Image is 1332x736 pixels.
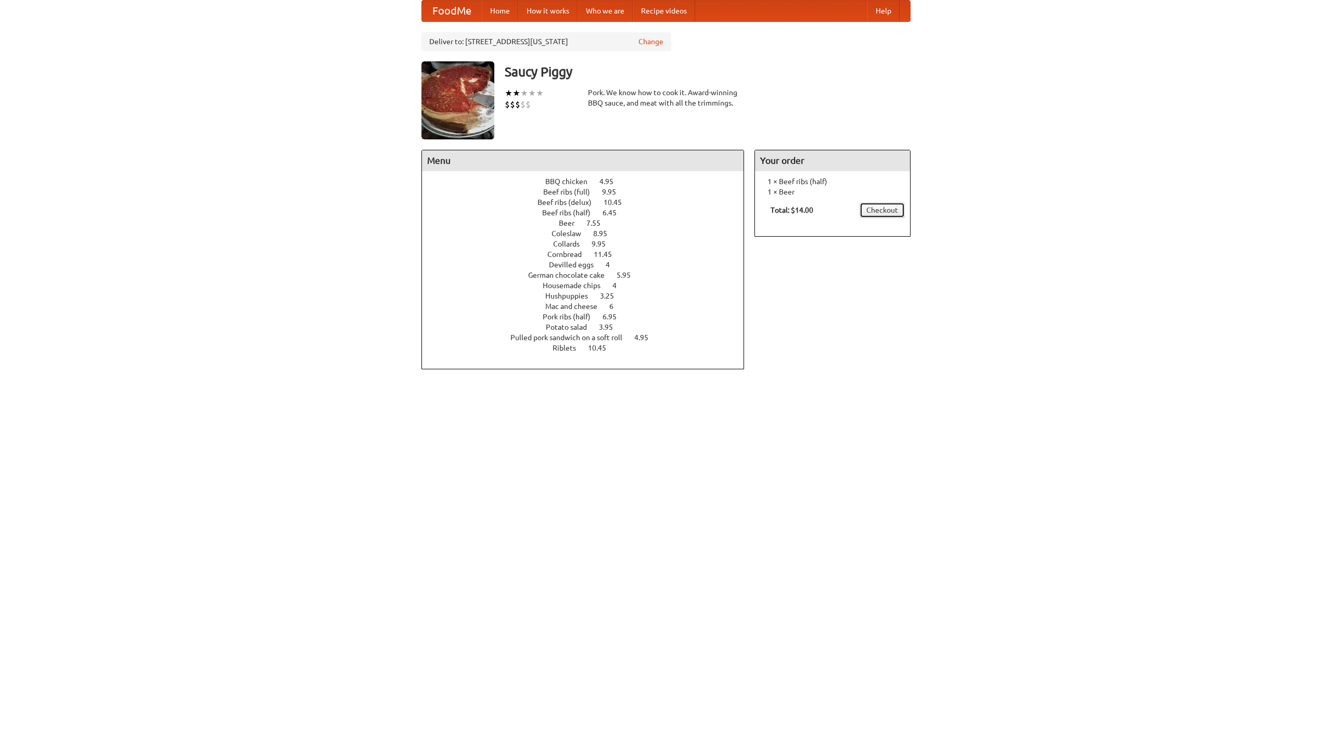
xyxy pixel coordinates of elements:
span: BBQ chicken [545,177,598,186]
a: Riblets 10.45 [553,344,625,352]
a: Devilled eggs 4 [549,261,629,269]
a: Beef ribs (delux) 10.45 [537,198,641,206]
span: Devilled eggs [549,261,604,269]
span: Coleslaw [552,229,592,238]
img: angular.jpg [421,61,494,139]
a: Housemade chips 4 [543,281,636,290]
li: ★ [513,87,520,99]
span: 3.95 [599,323,623,331]
span: Pork ribs (half) [543,313,601,321]
a: Help [867,1,900,21]
a: Beef ribs (half) 6.45 [542,209,636,217]
li: 1 × Beef ribs (half) [760,176,905,187]
a: Cornbread 11.45 [547,250,631,259]
span: 10.45 [604,198,632,206]
div: Pork. We know how to cook it. Award-winning BBQ sauce, and meat with all the trimmings. [588,87,744,108]
span: German chocolate cake [528,271,615,279]
a: Change [638,36,663,47]
span: Potato salad [546,323,597,331]
span: 6.95 [603,313,627,321]
span: Housemade chips [543,281,611,290]
a: Home [482,1,518,21]
a: How it works [518,1,578,21]
h4: Your order [755,150,910,171]
span: 6.45 [603,209,627,217]
a: German chocolate cake 5.95 [528,271,650,279]
a: Coleslaw 8.95 [552,229,626,238]
span: 4 [612,281,627,290]
h4: Menu [422,150,744,171]
a: BBQ chicken 4.95 [545,177,633,186]
li: 1 × Beer [760,187,905,197]
a: Collards 9.95 [553,240,625,248]
span: Beef ribs (full) [543,188,600,196]
span: 4.95 [599,177,624,186]
a: Potato salad 3.95 [546,323,632,331]
span: Beef ribs (delux) [537,198,602,206]
a: Recipe videos [633,1,695,21]
span: 4 [606,261,620,269]
span: 6 [609,302,624,311]
a: FoodMe [422,1,482,21]
span: Beer [559,219,585,227]
span: 9.95 [592,240,616,248]
span: Hushpuppies [545,292,598,300]
a: Who we are [578,1,633,21]
span: 7.55 [586,219,611,227]
span: Collards [553,240,590,248]
b: Total: $14.00 [771,206,813,214]
li: $ [520,99,526,110]
span: 8.95 [593,229,618,238]
span: 9.95 [602,188,626,196]
span: 4.95 [634,333,659,342]
a: Beef ribs (full) 9.95 [543,188,635,196]
li: $ [505,99,510,110]
span: 3.25 [600,292,624,300]
span: Beef ribs (half) [542,209,601,217]
span: Riblets [553,344,586,352]
span: 5.95 [617,271,641,279]
a: Mac and cheese 6 [545,302,633,311]
li: $ [526,99,531,110]
span: Cornbread [547,250,592,259]
li: ★ [528,87,536,99]
span: Pulled pork sandwich on a soft roll [510,333,633,342]
div: Deliver to: [STREET_ADDRESS][US_STATE] [421,32,671,51]
span: 11.45 [594,250,622,259]
li: $ [515,99,520,110]
a: Pork ribs (half) 6.95 [543,313,636,321]
li: ★ [536,87,544,99]
h3: Saucy Piggy [505,61,911,82]
li: ★ [505,87,513,99]
li: $ [510,99,515,110]
span: Mac and cheese [545,302,608,311]
li: ★ [520,87,528,99]
a: Beer 7.55 [559,219,620,227]
span: 10.45 [588,344,617,352]
a: Hushpuppies 3.25 [545,292,633,300]
a: Checkout [860,202,905,218]
a: Pulled pork sandwich on a soft roll 4.95 [510,333,668,342]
